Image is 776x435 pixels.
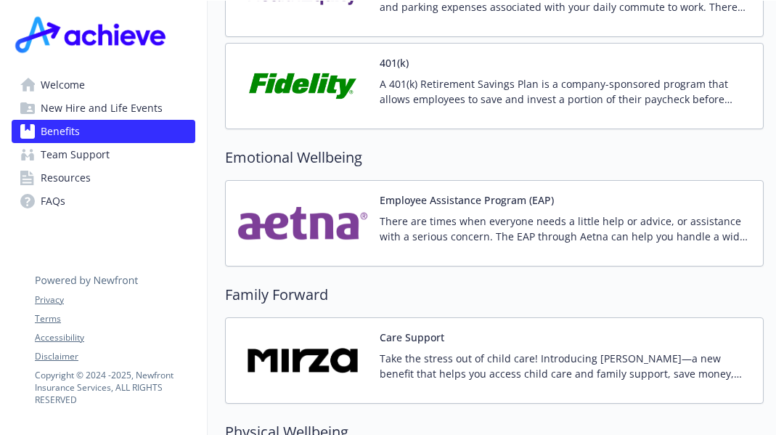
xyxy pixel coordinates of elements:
[225,284,764,306] h2: Family Forward
[380,351,751,381] p: Take the stress out of child care! Introducing [PERSON_NAME]—a new benefit that helps you access ...
[12,143,195,166] a: Team Support
[35,350,195,363] a: Disclaimer
[41,97,163,120] span: New Hire and Life Events
[12,190,195,213] a: FAQs
[41,120,80,143] span: Benefits
[12,97,195,120] a: New Hire and Life Events
[380,55,409,70] button: 401(k)
[35,331,195,344] a: Accessibility
[380,192,554,208] button: Employee Assistance Program (EAP)
[237,330,368,391] img: HeyMirza, Inc. carrier logo
[41,143,110,166] span: Team Support
[12,120,195,143] a: Benefits
[41,166,91,190] span: Resources
[35,369,195,406] p: Copyright © 2024 - 2025 , Newfront Insurance Services, ALL RIGHTS RESERVED
[12,166,195,190] a: Resources
[380,76,751,107] p: A 401(k) Retirement Savings Plan is a company-sponsored program that allows employees to save and...
[35,293,195,306] a: Privacy
[41,73,85,97] span: Welcome
[380,214,751,244] p: There are times when everyone needs a little help or advice, or assistance with a serious concern...
[237,192,368,254] img: Aetna Inc carrier logo
[380,330,444,345] button: Care Support
[225,147,764,168] h2: Emotional Wellbeing
[237,55,368,117] img: Fidelity Investments carrier logo
[12,73,195,97] a: Welcome
[41,190,65,213] span: FAQs
[35,312,195,325] a: Terms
